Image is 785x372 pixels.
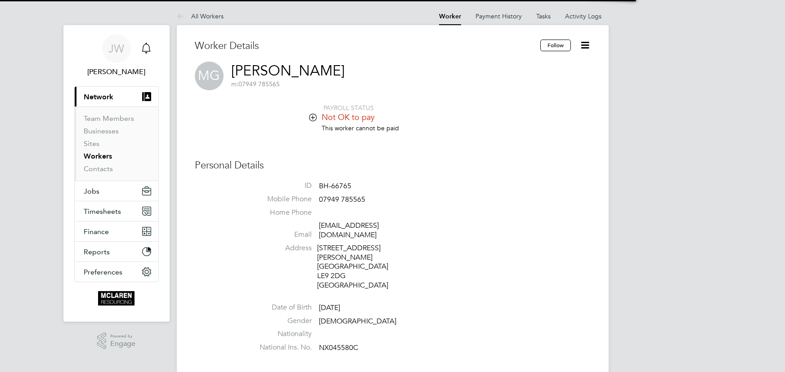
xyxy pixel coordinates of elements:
a: Powered byEngage [97,332,135,350]
span: Not OK to pay [322,112,375,122]
a: Workers [84,152,112,160]
span: m: [231,80,238,88]
a: Team Members [84,114,134,123]
h3: Personal Details [195,159,591,172]
span: Network [84,93,113,101]
a: Go to home page [74,291,159,306]
a: Activity Logs [565,12,601,20]
span: Jane Weitzman [74,66,159,77]
a: Sites [84,139,99,148]
h3: Worker Details [195,40,540,53]
button: Follow [540,40,571,51]
label: Nationality [249,329,312,339]
span: 07949 785565 [231,80,280,88]
span: Timesheets [84,207,121,216]
label: Gender [249,316,312,326]
span: Jobs [84,187,99,195]
button: Reports [75,242,158,261]
button: Preferences [75,262,158,282]
span: Reports [84,248,110,256]
span: [DEMOGRAPHIC_DATA] [319,317,396,326]
a: Worker [439,13,461,20]
label: National Ins. No. [249,343,312,352]
label: Date of Birth [249,303,312,312]
button: Finance [75,221,158,241]
img: mclaren-logo-retina.png [98,291,135,306]
button: Jobs [75,181,158,201]
label: Mobile Phone [249,195,312,204]
span: JW [108,43,124,54]
div: Network [75,106,158,181]
span: Preferences [84,268,122,276]
a: Businesses [84,127,119,135]
button: Network [75,87,158,106]
span: [DATE] [319,303,340,312]
span: Finance [84,227,109,236]
span: 07949 785565 [319,195,365,204]
span: Engage [110,340,135,348]
span: This worker cannot be paid [322,124,399,132]
a: Tasks [536,12,551,20]
a: Contacts [84,164,113,173]
span: Powered by [110,332,135,340]
span: MG [195,62,224,90]
label: Email [249,230,312,239]
span: BH-66765 [319,182,351,190]
span: PAYROLL STATUS [323,104,374,112]
label: Address [249,244,312,253]
nav: Main navigation [63,25,170,322]
button: Timesheets [75,201,158,221]
span: NX045580C [319,343,358,352]
label: ID [249,181,312,190]
label: Home Phone [249,208,312,217]
a: [PERSON_NAME] [231,62,345,80]
a: JW[PERSON_NAME] [74,34,159,77]
a: All Workers [177,12,224,20]
a: [EMAIL_ADDRESS][DOMAIN_NAME] [319,221,379,239]
div: [STREET_ADDRESS] [PERSON_NAME] [GEOGRAPHIC_DATA] LE9 2DG [GEOGRAPHIC_DATA] [317,244,403,290]
a: Payment History [475,12,522,20]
